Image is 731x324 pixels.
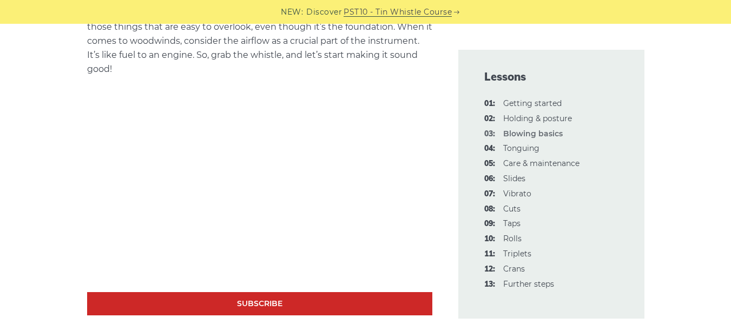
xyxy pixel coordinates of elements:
[484,217,495,230] span: 09:
[484,142,495,155] span: 04:
[484,248,495,261] span: 11:
[87,98,432,293] iframe: Tin Whistle Tutorial for Beginners - Blowing Basics & D Scale Exercise
[503,204,521,214] a: 08:Cuts
[484,188,495,201] span: 07:
[503,143,539,153] a: 04:Tonguing
[484,113,495,125] span: 02:
[503,219,521,228] a: 09:Taps
[503,174,525,183] a: 06:Slides
[281,6,303,18] span: NEW:
[503,98,562,108] a: 01:Getting started
[503,114,572,123] a: 02:Holding & posture
[503,264,525,274] a: 12:Crans
[87,292,432,315] a: Subscribe
[503,158,579,168] a: 05:Care & maintenance
[484,128,495,141] span: 03:
[503,234,522,243] a: 10:Rolls
[306,6,342,18] span: Discover
[484,278,495,291] span: 13:
[503,279,554,289] a: 13:Further steps
[503,249,531,259] a: 11:Triplets
[484,203,495,216] span: 08:
[503,189,531,199] a: 07:Vibrato
[503,129,563,138] strong: Blowing basics
[484,173,495,186] span: 06:
[484,97,495,110] span: 01:
[484,157,495,170] span: 05:
[484,69,618,84] span: Lessons
[344,6,452,18] a: PST10 - Tin Whistle Course
[484,233,495,246] span: 10:
[484,263,495,276] span: 12:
